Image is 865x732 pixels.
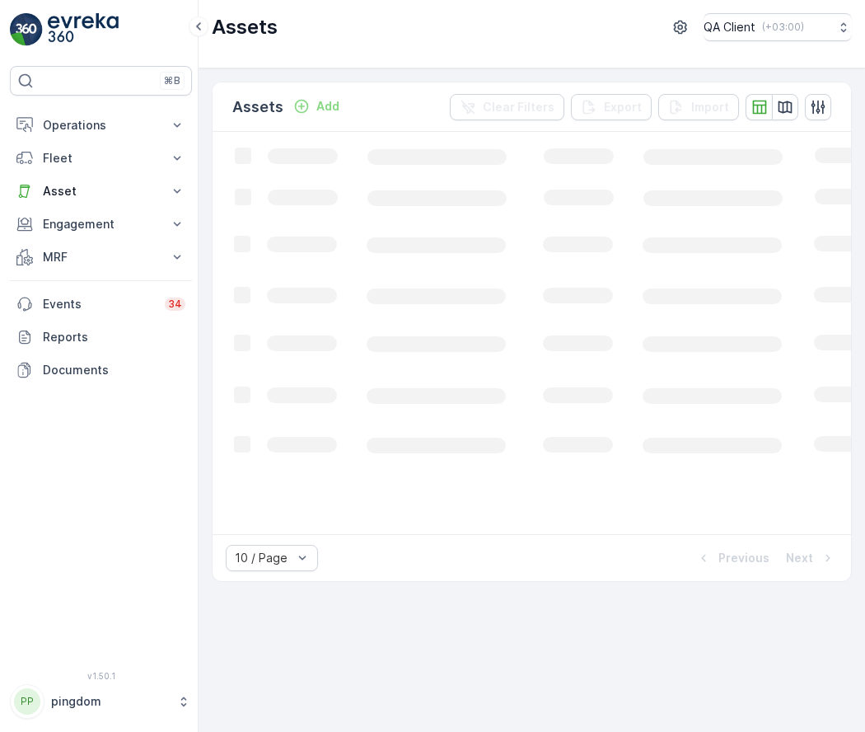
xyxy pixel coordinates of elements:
[14,688,40,715] div: PP
[704,13,852,41] button: QA Client(+03:00)
[164,74,180,87] p: ⌘B
[784,548,838,568] button: Next
[43,117,159,134] p: Operations
[691,99,729,115] p: Import
[10,241,192,274] button: MRF
[483,99,554,115] p: Clear Filters
[10,208,192,241] button: Engagement
[43,249,159,265] p: MRF
[604,99,642,115] p: Export
[43,296,155,312] p: Events
[232,96,283,119] p: Assets
[786,550,813,566] p: Next
[718,550,769,566] p: Previous
[43,362,185,378] p: Documents
[168,298,182,311] p: 34
[316,98,339,115] p: Add
[10,354,192,387] a: Documents
[10,671,192,681] span: v 1.50.1
[10,175,192,208] button: Asset
[10,684,192,719] button: PPpingdom
[43,216,159,232] p: Engagement
[287,96,346,116] button: Add
[10,288,192,321] a: Events34
[694,548,771,568] button: Previous
[704,19,755,35] p: QA Client
[212,14,278,40] p: Assets
[762,21,804,34] p: ( +03:00 )
[10,321,192,354] a: Reports
[571,94,652,120] button: Export
[43,183,159,199] p: Asset
[51,693,169,710] p: pingdom
[48,13,119,46] img: logo_light-DOdMpM7g.png
[10,142,192,175] button: Fleet
[450,94,564,120] button: Clear Filters
[10,109,192,142] button: Operations
[658,94,739,120] button: Import
[43,329,185,345] p: Reports
[43,150,159,167] p: Fleet
[10,13,43,46] img: logo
